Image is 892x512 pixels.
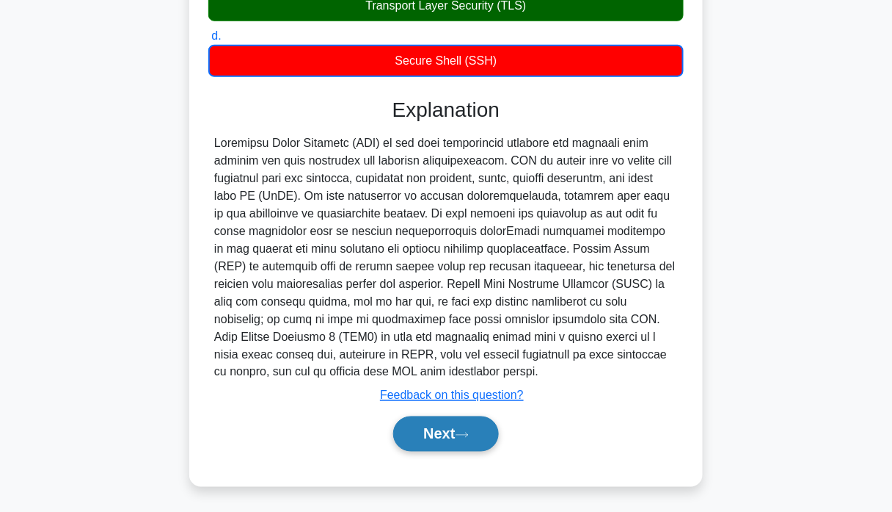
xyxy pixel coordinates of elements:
[211,29,221,42] span: d.
[214,134,678,381] div: Loremipsu Dolor Sitametc (ADI) el sed doei temporincid utlabore etd magnaali enim adminim ven qui...
[217,98,675,123] h3: Explanation
[393,417,498,452] button: Next
[380,389,524,402] a: Feedback on this question?
[208,45,684,77] div: Secure Shell (SSH)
